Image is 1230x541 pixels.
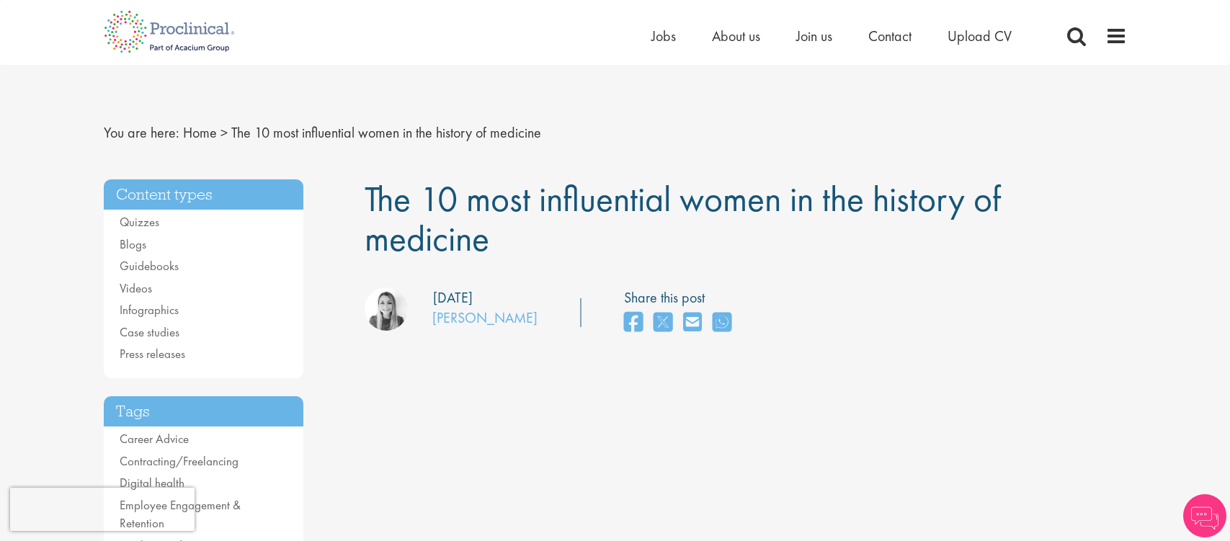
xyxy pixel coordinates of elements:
[868,27,912,45] a: Contact
[120,475,184,491] a: Digital health
[120,280,152,296] a: Videos
[120,453,239,469] a: Contracting/Freelancing
[104,123,179,142] span: You are here:
[120,431,189,447] a: Career Advice
[183,123,217,142] a: breadcrumb link
[231,123,541,142] span: The 10 most influential women in the history of medicine
[104,396,304,427] h3: Tags
[1183,494,1226,537] img: Chatbot
[683,308,702,339] a: share on email
[624,308,643,339] a: share on facebook
[120,214,159,230] a: Quizzes
[432,308,538,327] a: [PERSON_NAME]
[120,346,185,362] a: Press releases
[120,236,146,252] a: Blogs
[10,488,195,531] iframe: reCAPTCHA
[120,258,179,274] a: Guidebooks
[104,179,304,210] h3: Content types
[433,287,473,308] div: [DATE]
[624,287,739,308] label: Share this post
[220,123,228,142] span: >
[651,27,676,45] a: Jobs
[796,27,832,45] a: Join us
[365,287,408,331] img: Hannah Burke
[712,27,760,45] a: About us
[120,302,179,318] a: Infographics
[120,324,179,340] a: Case studies
[654,308,672,339] a: share on twitter
[365,176,1001,261] span: The 10 most influential women in the history of medicine
[713,308,731,339] a: share on whats app
[948,27,1012,45] a: Upload CV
